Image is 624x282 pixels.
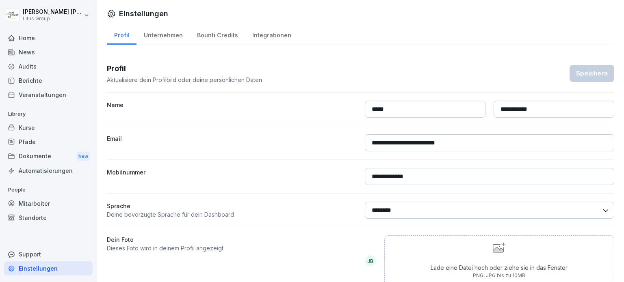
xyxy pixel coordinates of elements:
a: Einstellungen [4,261,93,276]
label: Name [107,101,357,118]
a: Mitarbeiter [4,196,93,211]
p: Litus Group [23,16,82,22]
div: Dokumente [4,149,93,164]
p: PNG, JPG bis zu 10MB [431,272,568,279]
a: Integrationen [245,24,298,45]
a: Pfade [4,135,93,149]
p: People [4,183,93,196]
a: Unternehmen [136,24,190,45]
a: Automatisierungen [4,164,93,178]
h3: Profil [107,63,262,74]
div: JB [365,255,376,267]
a: Bounti Credits [190,24,245,45]
div: New [76,152,90,161]
p: [PERSON_NAME] [PERSON_NAME] [23,9,82,15]
a: Audits [4,59,93,73]
a: News [4,45,93,59]
label: Email [107,134,357,151]
h1: Einstellungen [119,8,168,19]
p: Aktualisiere dein Profilbild oder deine persönlichen Daten [107,75,262,84]
button: Speichern [570,65,614,82]
p: Sprache [107,202,357,210]
div: Speichern [576,69,608,78]
p: Lade eine Datei hoch oder ziehe sie in das Fenster [431,263,568,272]
p: Deine bevorzugte Sprache für dein Dashboard [107,210,357,219]
a: Veranstaltungen [4,88,93,102]
a: DokumenteNew [4,149,93,164]
p: Library [4,108,93,121]
label: Mobilnummer [107,168,357,185]
div: Support [4,247,93,261]
label: Dein Foto [107,235,357,244]
a: Kurse [4,121,93,135]
a: Home [4,31,93,45]
a: Standorte [4,211,93,225]
a: Profil [107,24,136,45]
a: Berichte [4,73,93,88]
p: Dieses Foto wird in deinem Profil angezeigt [107,244,357,252]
